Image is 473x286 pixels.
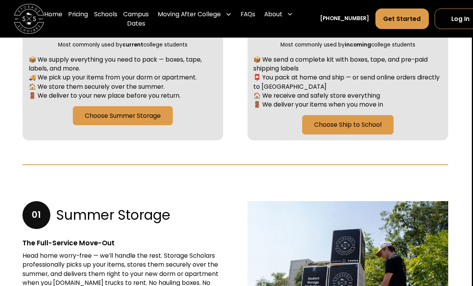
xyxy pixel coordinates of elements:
a: Pricing [68,4,88,34]
a: Home [44,4,62,34]
a: Get Started [375,9,429,29]
div: Moving After College [158,10,221,19]
strong: current [122,41,143,48]
div: 01 [22,201,50,229]
h3: Summer Storage [56,207,170,223]
div: About [264,10,282,19]
a: FAQs [241,4,255,34]
div: 📦 We supply everything you need to pack — boxes, tape, labels, and more. 🚚 We pick up your items ... [29,55,217,100]
div: Most commonly used by college students [280,41,415,49]
div: 📦 We send a complete kit with boxes, tape, and pre-paid shipping labels 📮 You pack at home and sh... [253,55,442,109]
a: Campus Dates [123,4,149,34]
div: Most commonly used by college students [58,41,187,49]
a: Schools [94,4,117,34]
div: Moving After College [155,4,235,25]
a: Choose Summer Storage [73,106,173,126]
strong: incoming [345,41,371,48]
div: The Full-Service Move-Out [22,238,223,248]
img: Storage Scholars main logo [14,4,44,34]
a: [PHONE_NUMBER] [320,15,369,22]
a: Choose Ship to School [302,115,394,134]
a: home [14,4,44,34]
div: About [261,4,296,25]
